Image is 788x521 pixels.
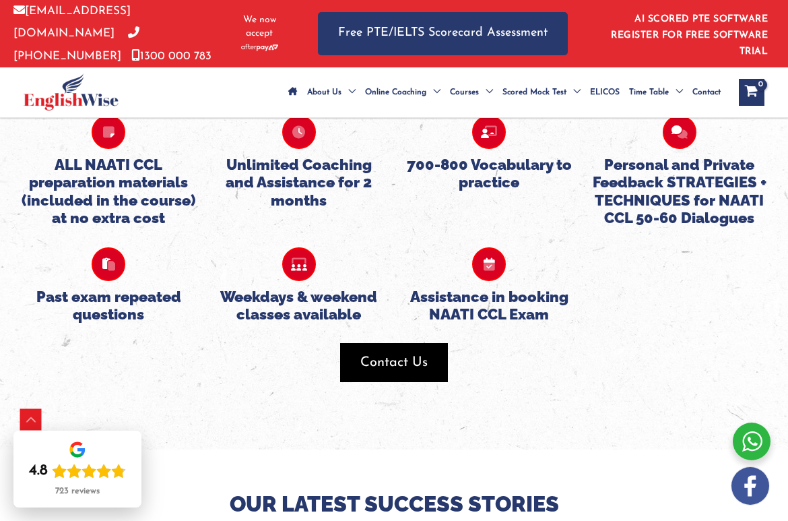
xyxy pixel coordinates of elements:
[284,69,725,116] nav: Site Navigation: Main Menu
[365,69,426,116] span: Online Coaching
[302,69,360,116] a: About UsMenu Toggle
[131,51,211,62] a: 1300 000 783
[401,156,578,191] h5: 700-800 Vocabulary to practice
[29,462,48,481] div: 4.8
[360,353,428,372] span: Contact Us
[450,69,479,116] span: Courses
[13,490,775,518] p: Our Latest Success Stories
[590,69,620,116] span: ELICOS
[498,69,585,116] a: Scored Mock TestMenu Toggle
[692,69,721,116] span: Contact
[55,486,100,497] div: 723 reviews
[502,69,566,116] span: Scored Mock Test
[24,73,119,111] img: cropped-ew-logo
[211,288,388,324] h5: Weekdays & weekend classes available
[341,69,356,116] span: Menu Toggle
[307,69,341,116] span: About Us
[731,467,769,505] img: white-facebook.png
[401,288,578,324] h5: Assistance in booking NAATI CCL Exam
[445,69,498,116] a: CoursesMenu Toggle
[479,69,493,116] span: Menu Toggle
[235,13,284,40] span: We now accept
[20,288,197,324] h5: Past exam repeated questions
[340,343,448,382] button: Contact Us
[595,3,775,63] aside: Header Widget 1
[611,14,768,57] a: AI SCORED PTE SOFTWARE REGISTER FOR FREE SOFTWARE TRIAL
[739,79,764,106] a: View Shopping Cart, empty
[211,156,388,209] h5: Unlimited Coaching and Assistance for 2 months
[669,69,683,116] span: Menu Toggle
[585,69,624,116] a: ELICOS
[318,12,568,55] a: Free PTE/IELTS Scorecard Assessment
[591,156,768,227] h5: Personal and Private Feedback STRATEGIES + TECHNIQUES for NAATI CCL 50-60 Dialogues
[688,69,725,116] a: Contact
[241,44,278,51] img: Afterpay-Logo
[360,69,445,116] a: Online CoachingMenu Toggle
[13,28,139,61] a: [PHONE_NUMBER]
[566,69,581,116] span: Menu Toggle
[29,462,126,481] div: Rating: 4.8 out of 5
[20,156,197,227] h5: ALL NAATI CCL preparation materials (included in the course) at no extra cost
[426,69,440,116] span: Menu Toggle
[629,69,669,116] span: Time Table
[624,69,688,116] a: Time TableMenu Toggle
[13,5,131,39] a: [EMAIL_ADDRESS][DOMAIN_NAME]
